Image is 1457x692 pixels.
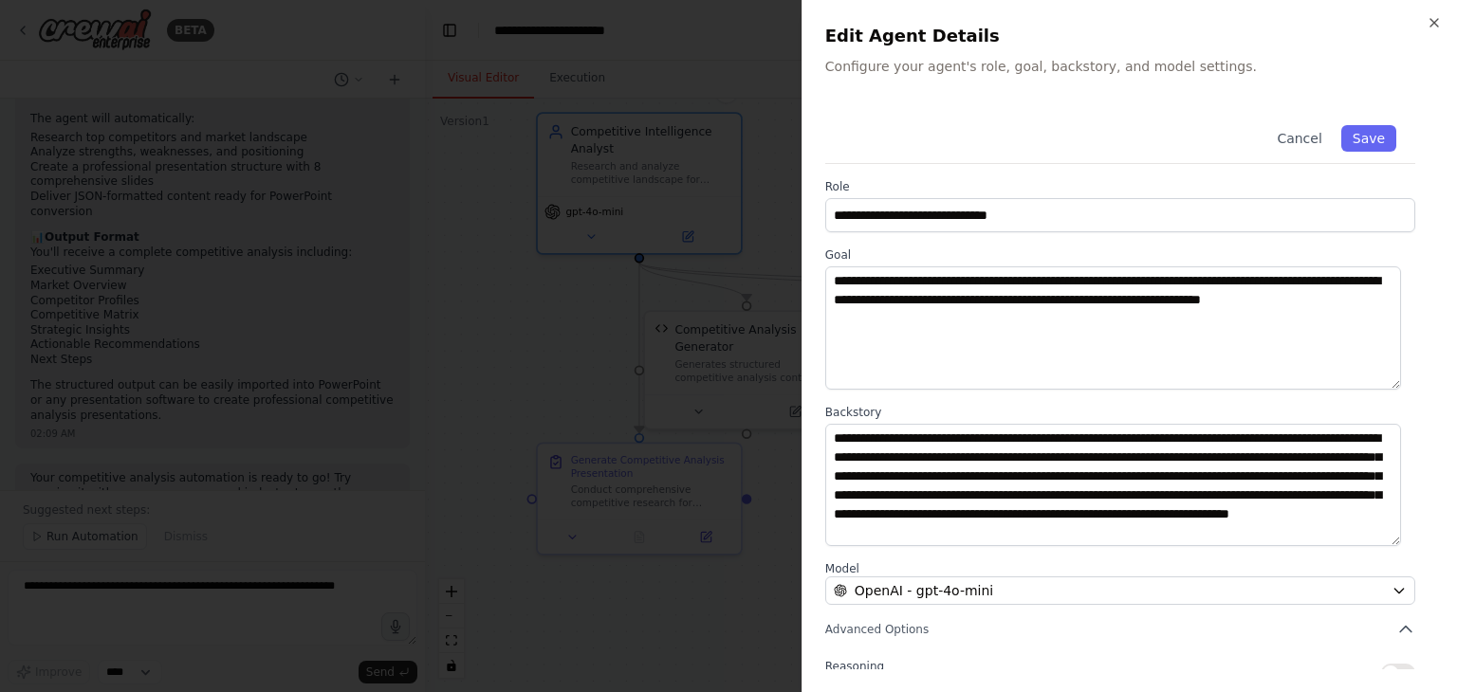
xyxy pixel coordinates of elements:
[825,179,1415,194] label: Role
[825,57,1434,76] p: Configure your agent's role, goal, backstory, and model settings.
[1341,125,1396,152] button: Save
[1265,125,1333,152] button: Cancel
[825,622,929,637] span: Advanced Options
[825,620,1415,639] button: Advanced Options
[825,561,1415,576] label: Model
[825,660,884,673] span: Reasoning
[825,23,1434,49] h2: Edit Agent Details
[825,405,1415,420] label: Backstory
[825,247,1415,263] label: Goal
[825,576,1415,605] button: OpenAI - gpt-4o-mini
[855,581,993,600] span: OpenAI - gpt-4o-mini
